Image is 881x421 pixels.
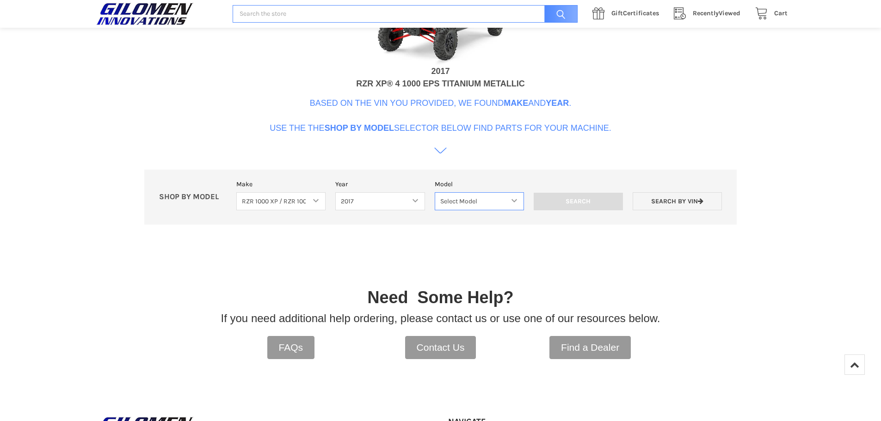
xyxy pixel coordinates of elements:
label: Model [435,179,524,189]
a: FAQs [267,336,315,359]
img: GILOMEN INNOVATIONS [94,2,196,25]
a: Contact Us [405,336,476,359]
span: Certificates [611,9,659,17]
label: Year [335,179,425,189]
p: If you need additional help ordering, please contact us or use one of our resources below. [221,310,660,327]
label: Make [236,179,326,189]
p: Based on the VIN you provided, we found and . Use the the selector below find parts for your mach... [270,97,611,134]
a: GILOMEN INNOVATIONS [94,2,223,25]
b: Year [546,98,569,108]
p: Need Some Help? [367,285,513,310]
div: 2017 [431,65,450,78]
a: Cart [750,8,788,19]
b: Shop By Model [325,123,394,133]
span: Cart [774,9,788,17]
input: Search [534,193,623,210]
p: SHOP BY MODEL [154,192,232,202]
input: Search the store [233,5,578,23]
a: Search by VIN [633,192,722,210]
div: RZR XP® 4 1000 EPS TITANIUM METALLIC [356,78,525,90]
b: Make [504,98,528,108]
a: RecentlyViewed [669,8,750,19]
a: Find a Dealer [549,336,631,359]
span: Gift [611,9,623,17]
span: Recently [693,9,719,17]
a: Top of Page [844,354,865,375]
span: Viewed [693,9,740,17]
a: GiftCertificates [587,8,669,19]
input: Search [540,5,578,23]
